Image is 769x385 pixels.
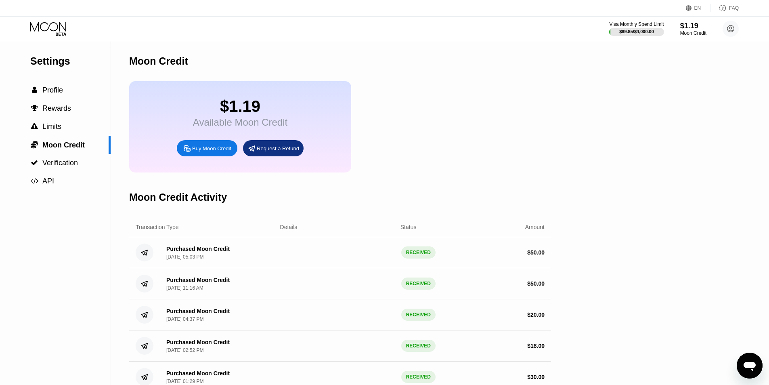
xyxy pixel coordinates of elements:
div: [DATE] 04:37 PM [166,316,203,322]
div: FAQ [710,4,739,12]
div: [DATE] 02:52 PM [166,347,203,353]
div:  [30,159,38,166]
div: Transaction Type [136,224,179,230]
div: $ 50.00 [527,249,545,256]
div: Purchased Moon Credit [166,339,230,345]
div: [DATE] 11:16 AM [166,285,203,291]
div: RECEIVED [401,371,436,383]
span: API [42,177,54,185]
div: Moon Credit [129,55,188,67]
span: Verification [42,159,78,167]
div: [DATE] 05:03 PM [166,254,203,260]
div: EN [686,4,710,12]
div: $ 18.00 [527,343,545,349]
div: $1.19 [193,97,287,116]
div: Settings [30,55,111,67]
div: FAQ [729,5,739,11]
span: Profile [42,86,63,94]
div: Purchased Moon Credit [166,370,230,377]
div: Status [400,224,417,230]
div: Details [280,224,298,230]
div: RECEIVED [401,278,436,290]
div: [DATE] 01:29 PM [166,379,203,384]
div: Purchased Moon Credit [166,308,230,314]
span:  [32,86,37,94]
div:  [30,177,38,185]
div: Visa Monthly Spend Limit$89.85/$4,000.00 [609,21,664,36]
div: Buy Moon Credit [177,140,237,156]
div: $89.85 / $4,000.00 [619,29,654,34]
div: $ 50.00 [527,280,545,287]
span:  [31,177,38,185]
div: Request a Refund [257,145,299,152]
div: $1.19 [680,22,706,30]
div: RECEIVED [401,246,436,259]
span:  [31,159,38,166]
span:  [31,105,38,112]
span:  [31,123,38,130]
div: Amount [525,224,545,230]
div:  [30,105,38,112]
div: Request a Refund [243,140,304,156]
div: RECEIVED [401,309,436,321]
span:  [31,141,38,149]
div: Purchased Moon Credit [166,246,230,252]
span: Rewards [42,104,71,112]
div: Moon Credit [680,30,706,36]
div:  [30,86,38,94]
div: RECEIVED [401,340,436,352]
div: $1.19Moon Credit [680,22,706,36]
iframe: Button to launch messaging window [737,353,763,379]
div: Available Moon Credit [193,117,287,128]
div: $ 20.00 [527,311,545,318]
div: Buy Moon Credit [192,145,231,152]
div: Purchased Moon Credit [166,277,230,283]
div:  [30,123,38,130]
div: EN [694,5,701,11]
div:  [30,141,38,149]
div: Visa Monthly Spend Limit [609,21,664,27]
span: Limits [42,122,61,130]
div: $ 30.00 [527,374,545,380]
div: Moon Credit Activity [129,191,227,203]
span: Moon Credit [42,141,85,149]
